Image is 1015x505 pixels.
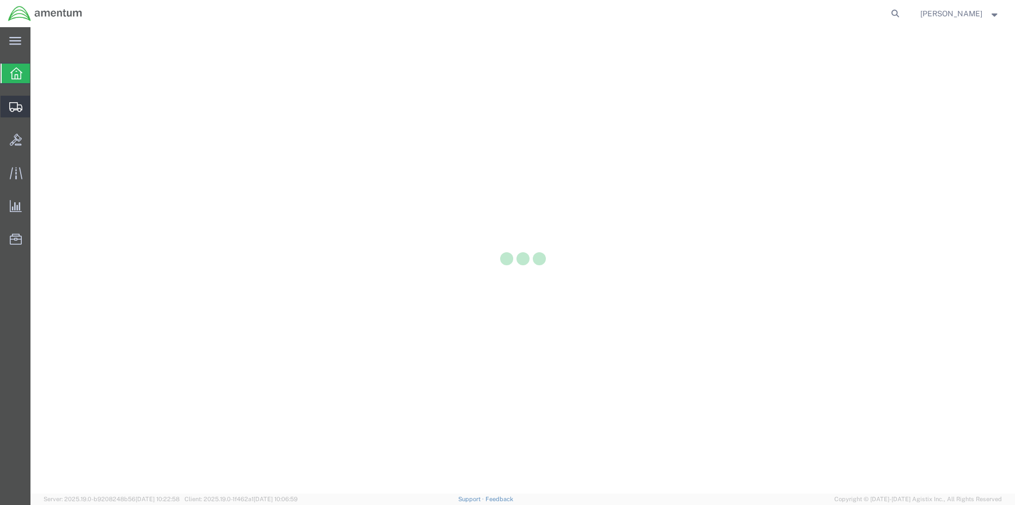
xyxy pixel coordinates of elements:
[254,496,298,502] span: [DATE] 10:06:59
[458,496,485,502] a: Support
[184,496,298,502] span: Client: 2025.19.0-1f462a1
[44,496,180,502] span: Server: 2025.19.0-b9208248b56
[8,5,83,22] img: logo
[920,7,1000,20] button: [PERSON_NAME]
[834,495,1002,504] span: Copyright © [DATE]-[DATE] Agistix Inc., All Rights Reserved
[485,496,513,502] a: Feedback
[920,8,982,20] span: Rebecca Thorstenson
[136,496,180,502] span: [DATE] 10:22:58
